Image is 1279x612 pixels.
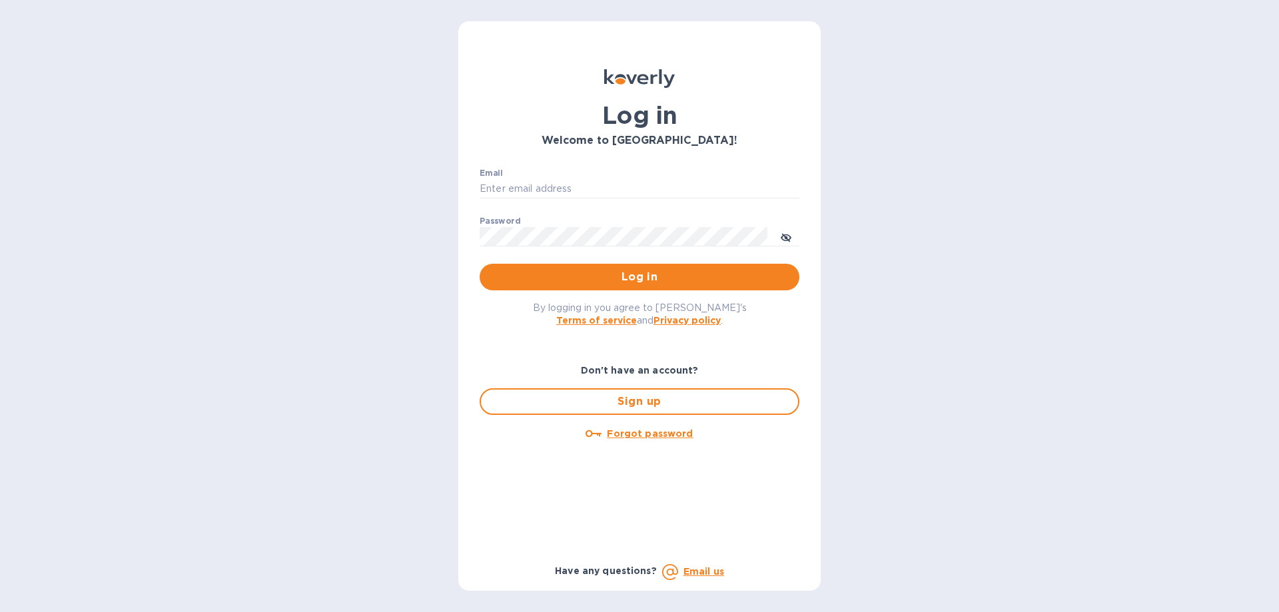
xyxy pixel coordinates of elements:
[773,223,799,250] button: toggle password visibility
[480,135,799,147] h3: Welcome to [GEOGRAPHIC_DATA]!
[480,101,799,129] h1: Log in
[556,315,637,326] a: Terms of service
[480,179,799,199] input: Enter email address
[683,566,724,577] a: Email us
[480,169,503,177] label: Email
[480,264,799,290] button: Log in
[555,565,657,576] b: Have any questions?
[480,217,520,225] label: Password
[653,315,721,326] a: Privacy policy
[492,394,787,410] span: Sign up
[581,365,699,376] b: Don't have an account?
[480,388,799,415] button: Sign up
[490,269,789,285] span: Log in
[607,428,693,439] u: Forgot password
[533,302,747,326] span: By logging in you agree to [PERSON_NAME]'s and .
[604,69,675,88] img: Koverly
